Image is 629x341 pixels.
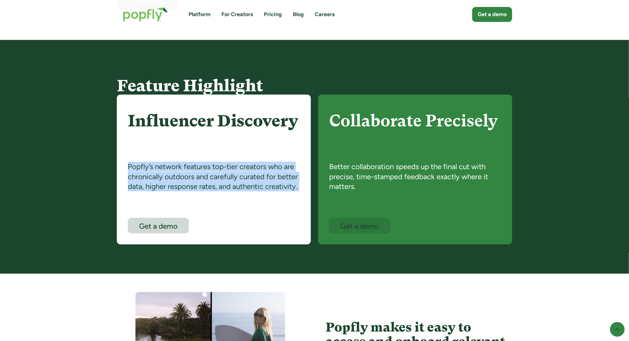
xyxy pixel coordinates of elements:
[128,112,300,156] h4: Influencer Discovery
[189,11,210,18] a: Platform
[264,11,282,18] a: Pricing
[335,222,385,230] div: Get a demo
[478,11,507,18] div: Get a demo
[315,11,335,18] a: Careers
[472,7,512,22] a: Get a demo
[329,111,498,130] strong: Collaborate Precisely
[221,11,253,18] a: For Creators
[293,11,304,18] a: Blog
[117,1,174,28] a: home
[329,218,390,234] a: Get a demo
[128,162,300,218] div: Popfly’s network features top-tier creators who are chronically outdoors and carefully curated fo...
[329,162,501,218] div: Better collaboration speeds up the final cut with precise, time-stamped feedback exactly where it...
[128,218,189,234] a: Get a demo
[117,77,512,95] h4: Feature Highlight
[133,222,183,230] div: Get a demo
